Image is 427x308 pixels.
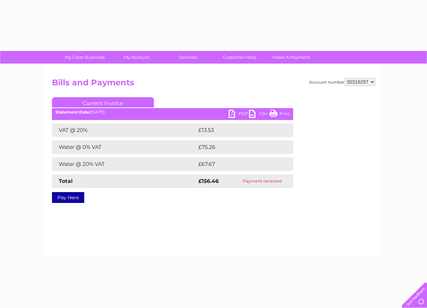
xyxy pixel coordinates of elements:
td: VAT @ 20% [52,123,197,137]
a: PDF [229,110,249,120]
a: Services [160,51,216,64]
a: CSV [249,110,269,120]
td: £67.67 [197,157,279,171]
a: My Clear Business [57,51,113,64]
div: Account number [309,78,375,86]
td: £13.53 [197,123,279,137]
div: [DATE] [52,110,293,115]
a: My Account [108,51,164,64]
td: Payment received [231,174,293,188]
h2: Bills and Payments [52,78,375,91]
a: Print [269,110,290,120]
strong: Total [59,178,73,184]
td: Water @ 20% VAT [52,157,197,171]
b: Statement Date: [55,109,90,115]
td: Water @ 0% VAT [52,140,197,154]
a: Pay Here [52,192,84,203]
td: £75.26 [197,140,279,154]
a: Current Invoice [52,97,154,107]
a: Make A Payment [263,51,319,64]
a: Customer Help [212,51,268,64]
strong: £156.46 [198,178,219,184]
